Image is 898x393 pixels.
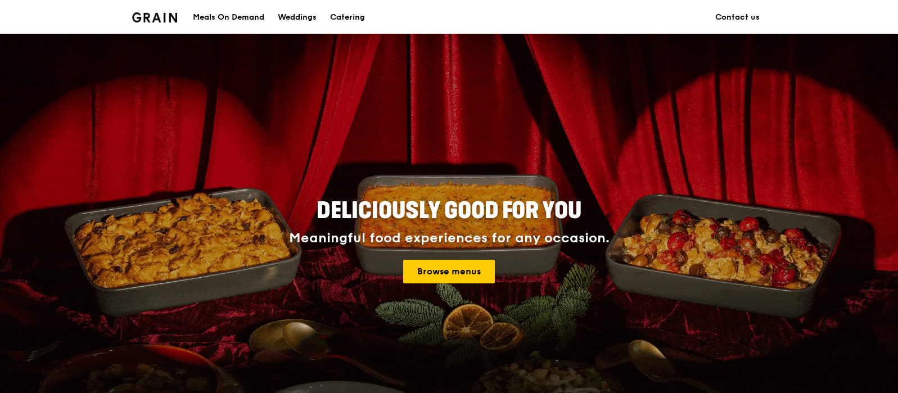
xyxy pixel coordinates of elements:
[403,260,495,283] a: Browse menus
[330,1,365,34] div: Catering
[247,231,652,246] div: Meaningful food experiences for any occasion.
[271,1,323,34] a: Weddings
[317,197,581,224] span: Deliciously good for you
[323,1,372,34] a: Catering
[278,1,317,34] div: Weddings
[132,12,178,22] img: Grain
[709,1,766,34] a: Contact us
[193,1,264,34] div: Meals On Demand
